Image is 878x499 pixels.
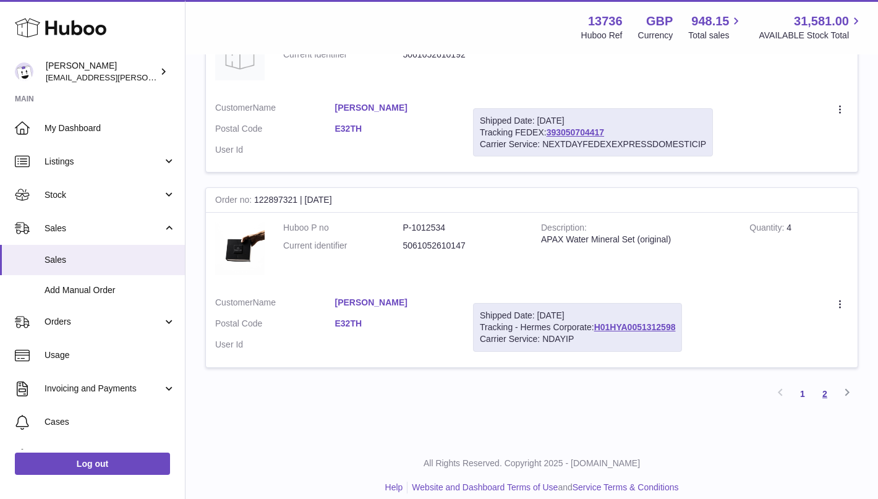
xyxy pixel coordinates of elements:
div: Carrier Service: NEXTDAYFEDEXEXPRESSDOMESTICIP [480,139,706,150]
a: 1 [791,383,814,405]
a: 2 [814,383,836,405]
span: My Dashboard [45,122,176,134]
span: [EMAIL_ADDRESS][PERSON_NAME][DOMAIN_NAME] [46,72,248,82]
a: E32TH [335,318,455,330]
div: Carrier Service: NDAYIP [480,333,675,345]
span: AVAILABLE Stock Total [759,30,863,41]
span: 948.15 [691,13,729,30]
strong: 13736 [588,13,623,30]
span: 31,581.00 [794,13,849,30]
div: Shipped Date: [DATE] [480,310,675,322]
a: 948.15 Total sales [688,13,743,41]
dt: Postal Code [215,123,335,138]
dd: 5061052610192 [403,49,523,61]
div: APAX Water Mineral Set (original) [541,234,731,245]
span: Cases [45,416,176,428]
div: Currency [638,30,673,41]
dd: 5061052610147 [403,240,523,252]
dd: P-1012534 [403,222,523,234]
a: Log out [15,453,170,475]
div: Tracking - Hermes Corporate: [473,303,682,352]
span: Customer [215,103,253,113]
p: All Rights Reserved. Copyright 2025 - [DOMAIN_NAME] [195,458,868,469]
a: H01HYA0051312598 [594,322,676,332]
dt: User Id [215,339,335,351]
strong: Order no [215,195,254,208]
span: Invoicing and Payments [45,383,163,395]
span: Stock [45,189,163,201]
li: and [407,482,678,493]
td: 4 [740,213,858,288]
span: Orders [45,316,163,328]
span: Listings [45,156,163,168]
div: [PERSON_NAME] [46,60,157,83]
span: Add Manual Order [45,284,176,296]
strong: Description [541,223,587,236]
dt: Name [215,297,335,312]
strong: Quantity [749,223,786,236]
a: Service Terms & Conditions [573,482,679,492]
strong: GBP [646,13,673,30]
a: 31,581.00 AVAILABLE Stock Total [759,13,863,41]
span: Sales [45,254,176,266]
span: Customer [215,297,253,307]
dt: Name [215,102,335,117]
img: horia@orea.uk [15,62,33,81]
a: E32TH [335,123,455,135]
dt: Current identifier [283,49,403,61]
dt: Huboo P no [283,222,403,234]
div: 122897321 | [DATE] [206,188,858,213]
a: Website and Dashboard Terms of Use [412,482,558,492]
span: Sales [45,223,163,234]
a: [PERSON_NAME] [335,297,455,309]
dt: Current identifier [283,240,403,252]
dt: User Id [215,144,335,156]
div: Shipped Date: [DATE] [480,115,706,127]
span: Usage [45,349,176,361]
img: no-photo.jpg [215,31,265,80]
td: 11 [740,22,858,93]
a: 393050704417 [547,127,604,137]
a: Help [385,482,403,492]
div: Huboo Ref [581,30,623,41]
div: Tracking FEDEX: [473,108,713,157]
dt: Postal Code [215,318,335,333]
span: Total sales [688,30,743,41]
img: 1727355391.png [215,222,265,275]
a: [PERSON_NAME] [335,102,455,114]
